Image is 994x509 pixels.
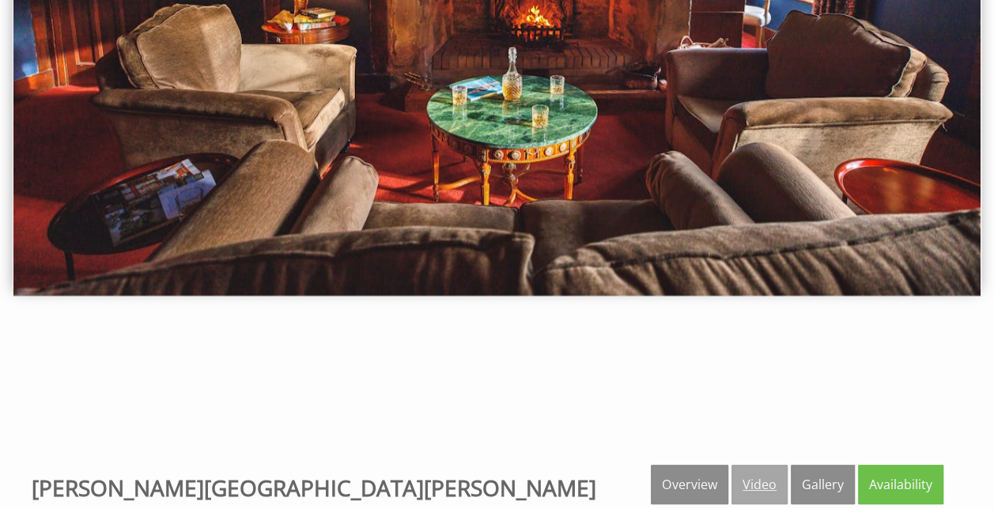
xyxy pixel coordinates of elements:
[32,473,596,503] a: [PERSON_NAME][GEOGRAPHIC_DATA][PERSON_NAME]
[791,465,855,504] a: Gallery
[858,465,943,504] a: Availability
[9,334,985,452] iframe: Customer reviews powered by Trustpilot
[731,465,788,504] a: Video
[651,465,728,504] a: Overview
